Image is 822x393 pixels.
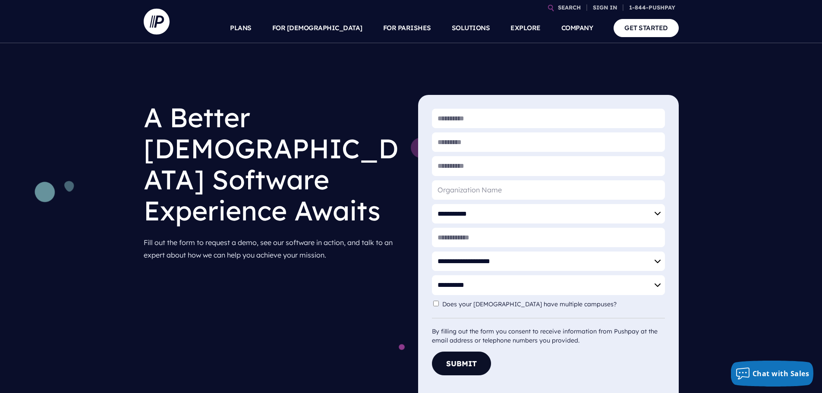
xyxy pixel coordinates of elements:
input: Organization Name [432,180,665,200]
p: Fill out the form to request a demo, see our software in action, and talk to an expert about how ... [144,233,404,265]
div: By filling out the form you consent to receive information from Pushpay at the email address or t... [432,318,665,345]
button: Chat with Sales [731,361,814,387]
a: EXPLORE [510,13,541,43]
a: PLANS [230,13,252,43]
a: SOLUTIONS [452,13,490,43]
a: GET STARTED [614,19,679,37]
label: Does your [DEMOGRAPHIC_DATA] have multiple campuses? [442,301,621,308]
button: Submit [432,352,491,375]
span: Chat with Sales [753,369,809,378]
a: FOR PARISHES [383,13,431,43]
a: COMPANY [561,13,593,43]
h1: A Better [DEMOGRAPHIC_DATA] Software Experience Awaits [144,95,404,233]
a: FOR [DEMOGRAPHIC_DATA] [272,13,362,43]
